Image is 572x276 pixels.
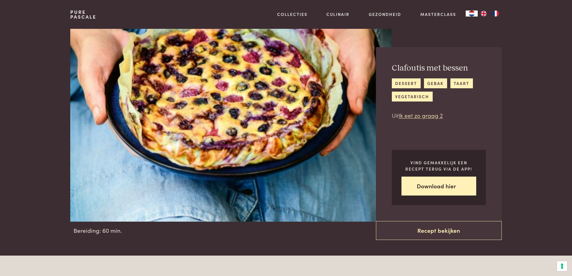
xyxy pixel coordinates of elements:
a: gebak [424,78,447,88]
a: Download hier [401,177,476,196]
p: Vind gemakkelijk een recept terug via de app! [401,159,476,172]
a: dessert [392,78,421,88]
a: PurePascale [70,10,96,19]
p: Uit [392,111,486,120]
h2: Clafoutis met bessen [392,63,486,74]
a: taart [450,78,473,88]
aside: Language selected: Nederlands [466,11,502,17]
a: NL [466,11,478,17]
img: Clafoutis met bessen [70,29,391,222]
a: Gezondheid [369,11,401,17]
ul: Language list [478,11,502,17]
a: Recept bekijken [376,221,502,240]
a: Ik eet zo graag 2 [399,111,443,119]
a: vegetarisch [392,92,433,102]
a: Masterclass [420,11,456,17]
div: Language [466,11,478,17]
a: Culinair [326,11,350,17]
a: Collecties [277,11,307,17]
a: FR [490,11,502,17]
button: Uw voorkeuren voor toestemming voor trackingtechnologieën [557,261,567,271]
a: EN [478,11,490,17]
span: Bereiding: 60 min. [74,226,122,235]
